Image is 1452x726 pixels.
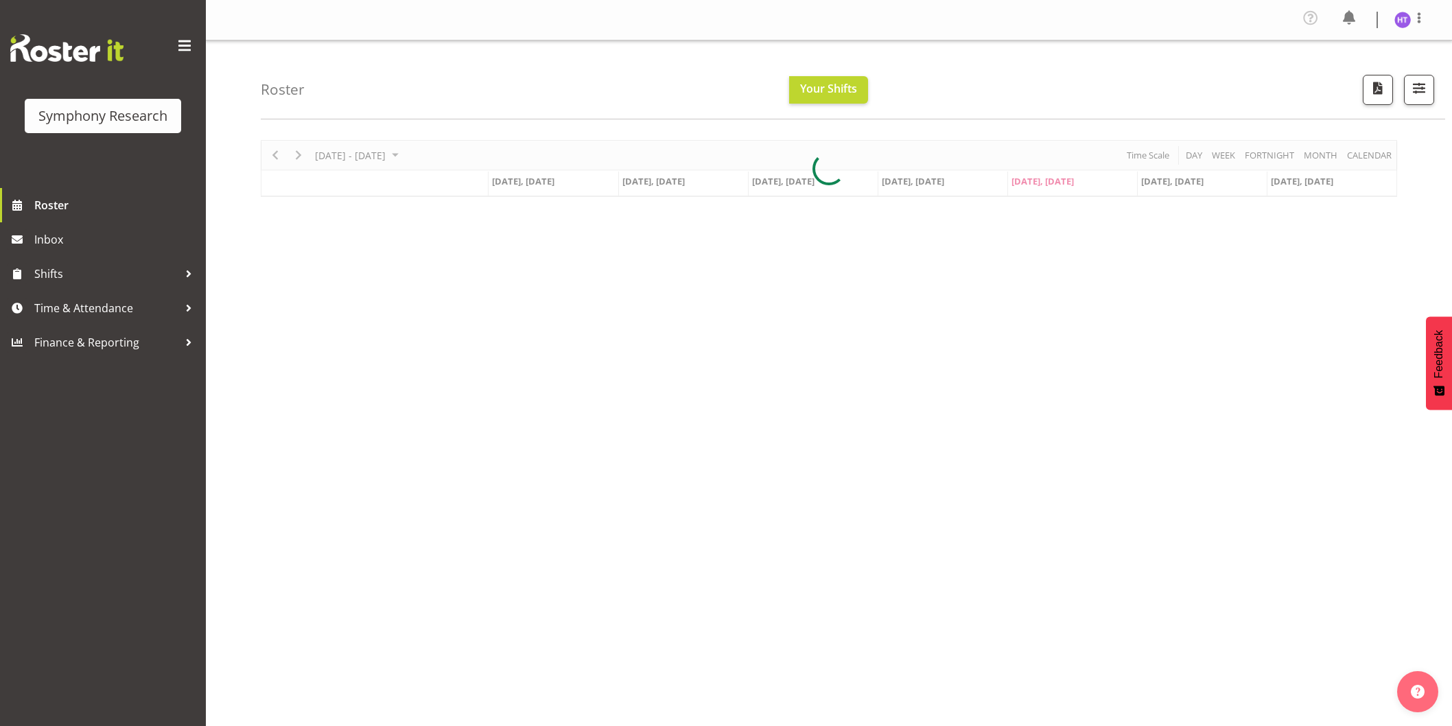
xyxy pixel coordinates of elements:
button: Feedback - Show survey [1426,316,1452,410]
img: hal-thomas1264.jpg [1394,12,1411,28]
img: help-xxl-2.png [1411,685,1425,699]
button: Your Shifts [789,76,868,104]
div: Symphony Research [38,106,167,126]
span: Finance & Reporting [34,332,178,353]
span: Feedback [1433,330,1445,378]
button: Filter Shifts [1404,75,1434,105]
span: Time & Attendance [34,298,178,318]
span: Shifts [34,264,178,284]
img: Rosterit website logo [10,34,124,62]
span: Roster [34,195,199,215]
span: Your Shifts [800,81,857,96]
button: Download a PDF of the roster according to the set date range. [1363,75,1393,105]
h4: Roster [261,82,305,97]
span: Inbox [34,229,199,250]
